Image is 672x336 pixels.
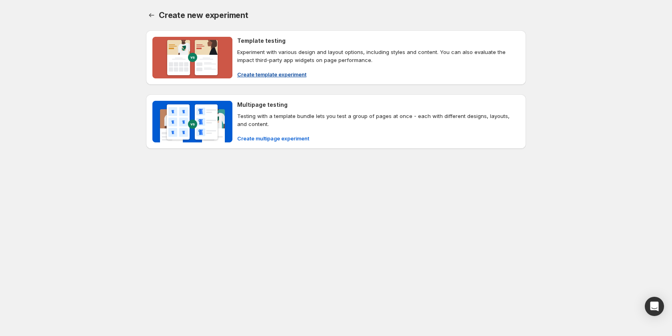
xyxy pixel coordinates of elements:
[237,134,309,142] span: Create multipage experiment
[146,10,157,21] button: Back
[237,37,286,45] h4: Template testing
[232,68,311,81] button: Create template experiment
[152,101,232,142] img: Multipage testing
[152,37,232,78] img: Template testing
[237,112,520,128] p: Testing with a template bundle lets you test a group of pages at once - each with different desig...
[237,101,288,109] h4: Multipage testing
[645,297,664,316] div: Open Intercom Messenger
[237,48,520,64] p: Experiment with various design and layout options, including styles and content. You can also eva...
[232,132,314,145] button: Create multipage experiment
[237,70,306,78] span: Create template experiment
[159,10,248,20] span: Create new experiment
